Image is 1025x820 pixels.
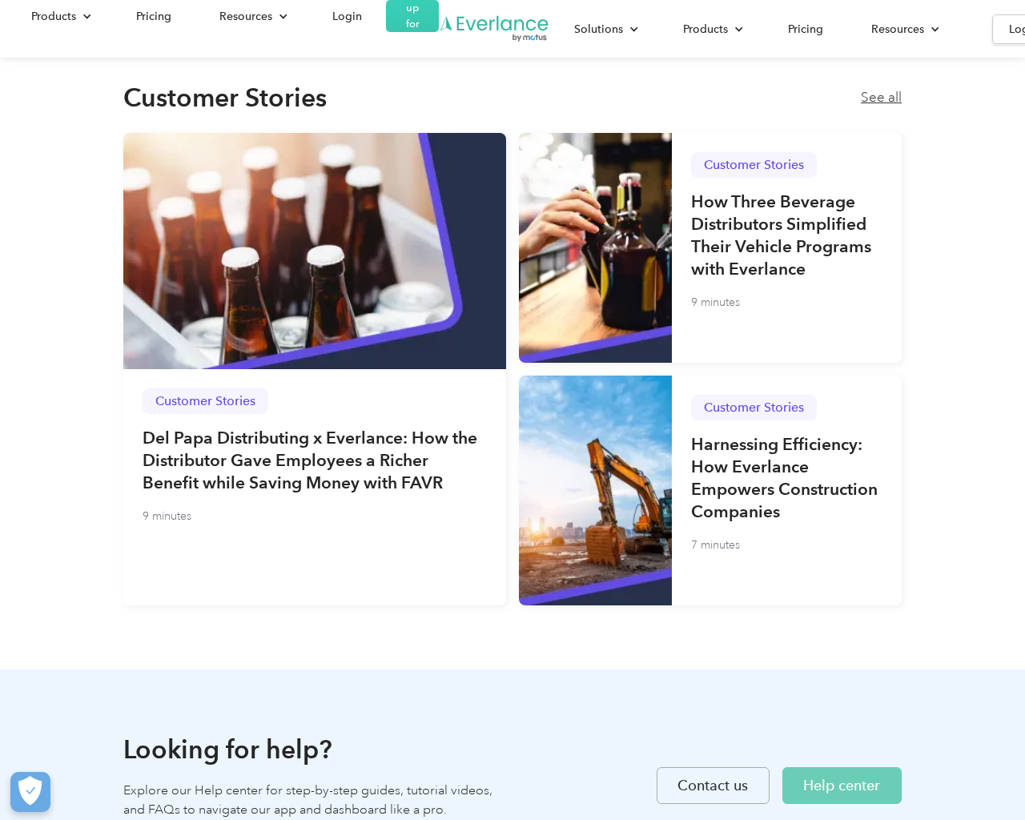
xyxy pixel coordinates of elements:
[855,15,952,43] div: Resources
[155,395,255,408] p: Customer Stories
[219,6,272,26] div: Resources
[31,6,76,26] div: Products
[683,19,728,39] div: Products
[871,19,924,39] div: Resources
[782,767,902,804] a: Help center
[123,734,332,766] h2: Looking for help?
[861,90,902,106] a: See all
[657,767,770,804] a: Contact us
[203,2,300,30] div: Resources
[123,82,327,114] h2: Customer Stories
[316,2,378,30] a: Login
[143,507,191,526] p: 9 minutes
[136,6,171,26] div: Pricing
[691,536,740,555] p: 7 minutes
[691,433,882,523] h3: Harnessing Efficiency: How Everlance Empowers Construction Companies
[704,159,804,171] p: Customer Stories
[143,427,487,494] h3: Del Papa Distributing x Everlance: How the Distributor Gave Employees a Richer Benefit while Savi...
[123,133,506,605] a: Customer StoriesDel Papa Distributing x Everlance: How the Distributor Gave Employees a Richer Be...
[574,19,623,39] div: Solutions
[123,781,512,819] p: Explore our Help center for step-by-step guides, tutorial videos, and FAQs to navigate our app an...
[704,401,804,414] p: Customer Stories
[120,2,187,30] a: Pricing
[772,15,839,43] a: Pricing
[519,376,902,605] a: Customer StoriesHarnessing Efficiency: How Everlance Empowers Construction Companies7 minutes
[667,15,756,43] div: Products
[558,15,651,43] div: Solutions
[15,2,104,30] div: Products
[788,19,823,39] div: Pricing
[691,191,882,280] h3: How Three Beverage Distributors Simplified Their Vehicle Programs with Everlance
[519,133,902,363] a: Customer StoriesHow Three Beverage Distributors Simplified Their Vehicle Programs with Everlance9...
[332,6,362,26] div: Login
[439,14,550,43] a: Go to homepage
[691,293,740,312] p: 9 minutes
[10,772,50,812] button: Cookies Settings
